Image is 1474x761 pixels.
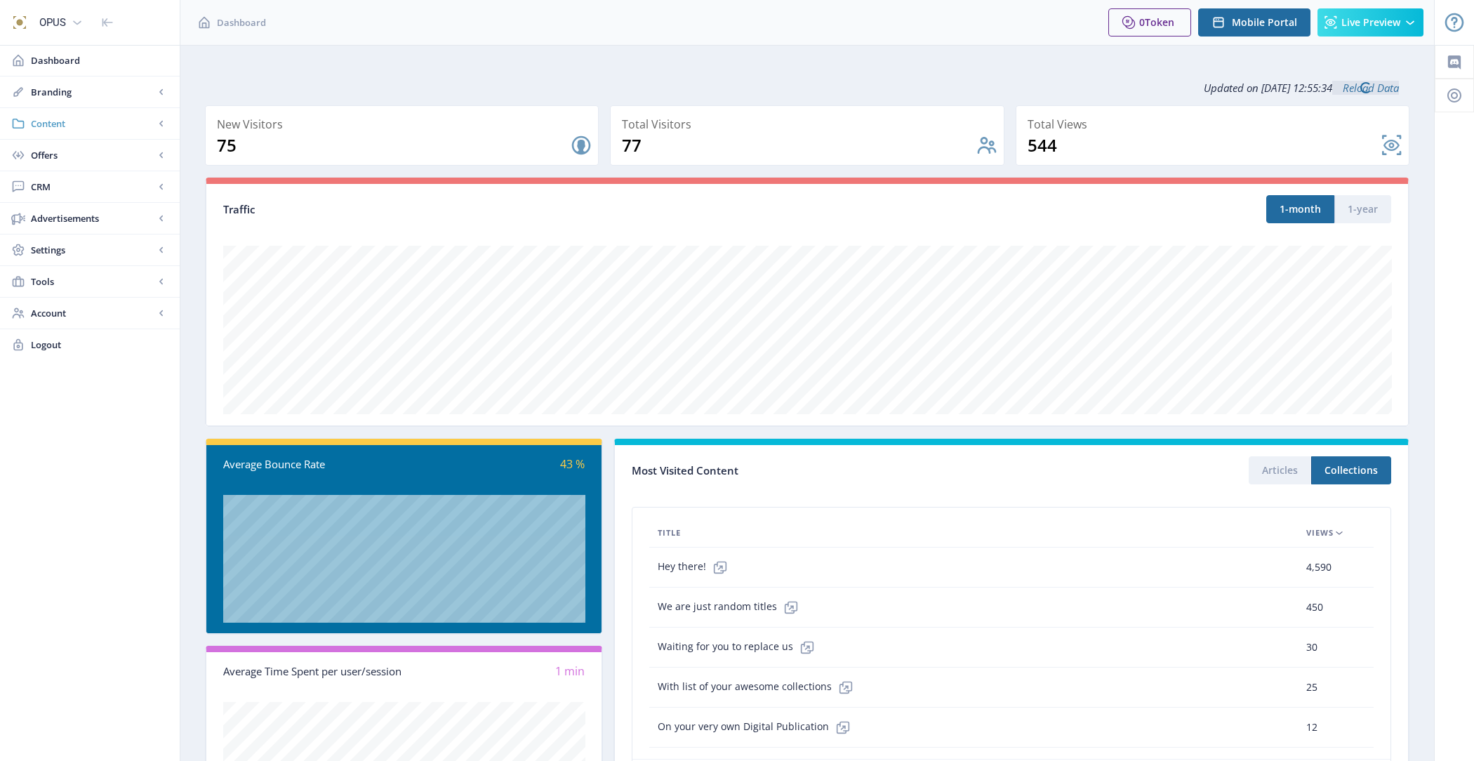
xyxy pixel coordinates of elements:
a: Reload Data [1332,81,1399,95]
span: CRM [31,180,154,194]
span: Account [31,306,154,320]
div: Average Bounce Rate [223,456,404,472]
span: Branding [31,85,154,99]
span: Settings [31,243,154,257]
span: 4,590 [1306,559,1332,576]
button: 0Token [1108,8,1191,37]
span: Dashboard [217,15,266,29]
span: 43 % [560,456,585,472]
div: Most Visited Content [632,460,1011,482]
span: We are just random titles [658,593,805,621]
button: Mobile Portal [1198,8,1310,37]
div: 1 min [404,663,585,680]
div: 77 [622,134,975,157]
span: With list of your awesome collections [658,673,860,701]
span: Views [1306,524,1334,541]
img: properties.app_icon.png [8,11,31,34]
span: Hey there! [658,553,734,581]
button: Collections [1311,456,1391,484]
button: Live Preview [1317,8,1423,37]
div: 544 [1028,134,1381,157]
div: Traffic [223,201,807,218]
span: Live Preview [1341,17,1400,28]
span: Advertisements [31,211,154,225]
span: Content [31,117,154,131]
span: 450 [1306,599,1323,616]
div: 75 [217,134,570,157]
span: Dashboard [31,53,168,67]
div: OPUS [39,7,66,38]
span: Tools [31,274,154,289]
div: Average Time Spent per user/session [223,663,404,680]
span: Title [658,524,681,541]
div: Total Visitors [622,114,997,134]
span: Waiting for you to replace us [658,633,821,661]
div: Updated on [DATE] 12:55:34 [205,70,1409,105]
button: 1-year [1334,195,1391,223]
button: 1-month [1266,195,1334,223]
div: New Visitors [217,114,592,134]
span: 12 [1306,719,1317,736]
span: Mobile Portal [1232,17,1297,28]
button: Articles [1249,456,1311,484]
span: Offers [31,148,154,162]
span: Logout [31,338,168,352]
div: Total Views [1028,114,1403,134]
span: On your very own Digital Publication [658,713,857,741]
span: Token [1145,15,1174,29]
span: 30 [1306,639,1317,656]
span: 25 [1306,679,1317,696]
